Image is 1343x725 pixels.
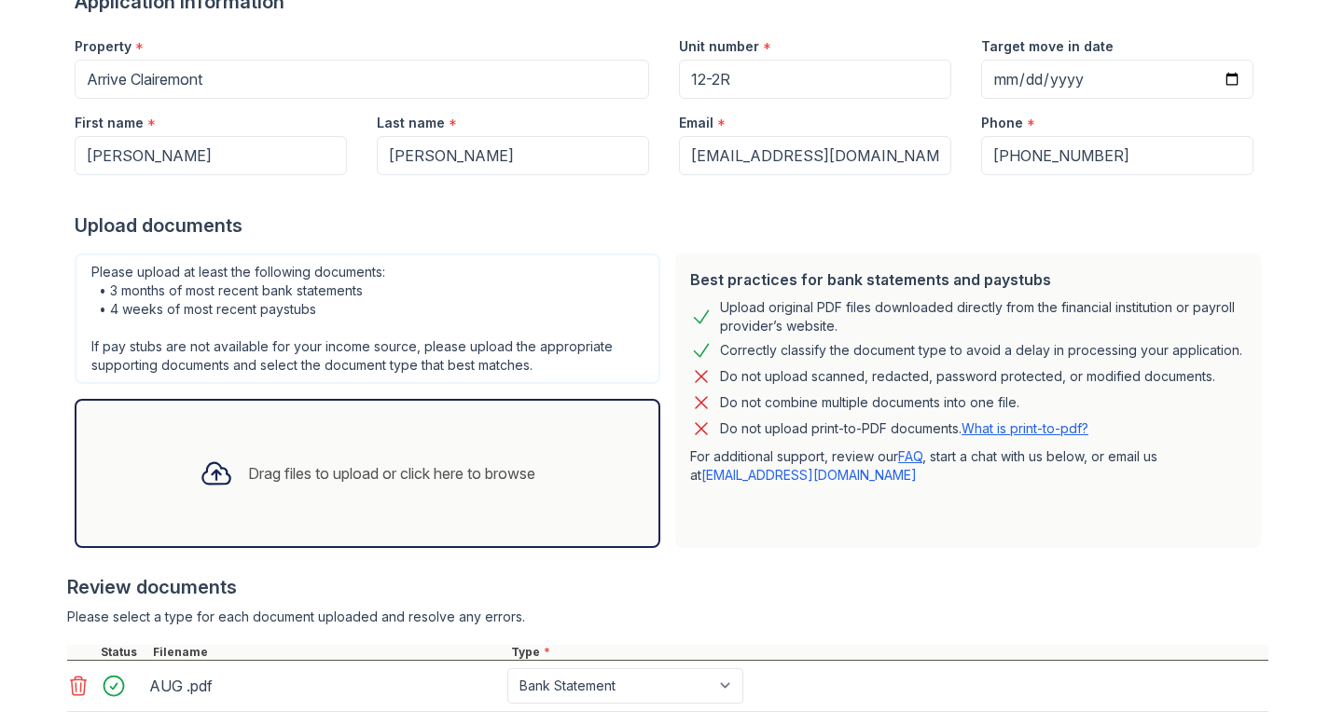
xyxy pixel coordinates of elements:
div: Do not combine multiple documents into one file. [720,391,1019,414]
label: Property [75,37,132,56]
div: Do not upload scanned, redacted, password protected, or modified documents. [720,365,1215,388]
label: First name [75,114,144,132]
label: Email [679,114,713,132]
div: Type [507,645,1268,660]
label: Unit number [679,37,759,56]
div: Please upload at least the following documents: • 3 months of most recent bank statements • 4 wee... [75,253,660,384]
p: Do not upload print-to-PDF documents. [720,419,1088,438]
div: Filename [149,645,507,660]
div: Correctly classify the document type to avoid a delay in processing your application. [720,339,1242,362]
div: Upload original PDF files downloaded directly from the financial institution or payroll provider’... [720,298,1246,335]
div: Please select a type for each document uploaded and resolve any errors. [67,608,1268,626]
label: Phone [981,114,1023,132]
p: For additional support, review our , start a chat with us below, or email us at [690,447,1246,485]
div: Status [97,645,149,660]
a: FAQ [898,448,922,464]
div: Drag files to upload or click here to browse [248,462,535,485]
div: Best practices for bank statements and paystubs [690,268,1246,291]
label: Target move in date [981,37,1114,56]
div: Review documents [67,574,1268,600]
a: [EMAIL_ADDRESS][DOMAIN_NAME] [701,467,917,483]
a: What is print-to-pdf? [962,420,1088,436]
div: AUG .pdf [149,671,500,701]
div: Upload documents [75,212,1268,239]
label: Last name [377,114,445,132]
